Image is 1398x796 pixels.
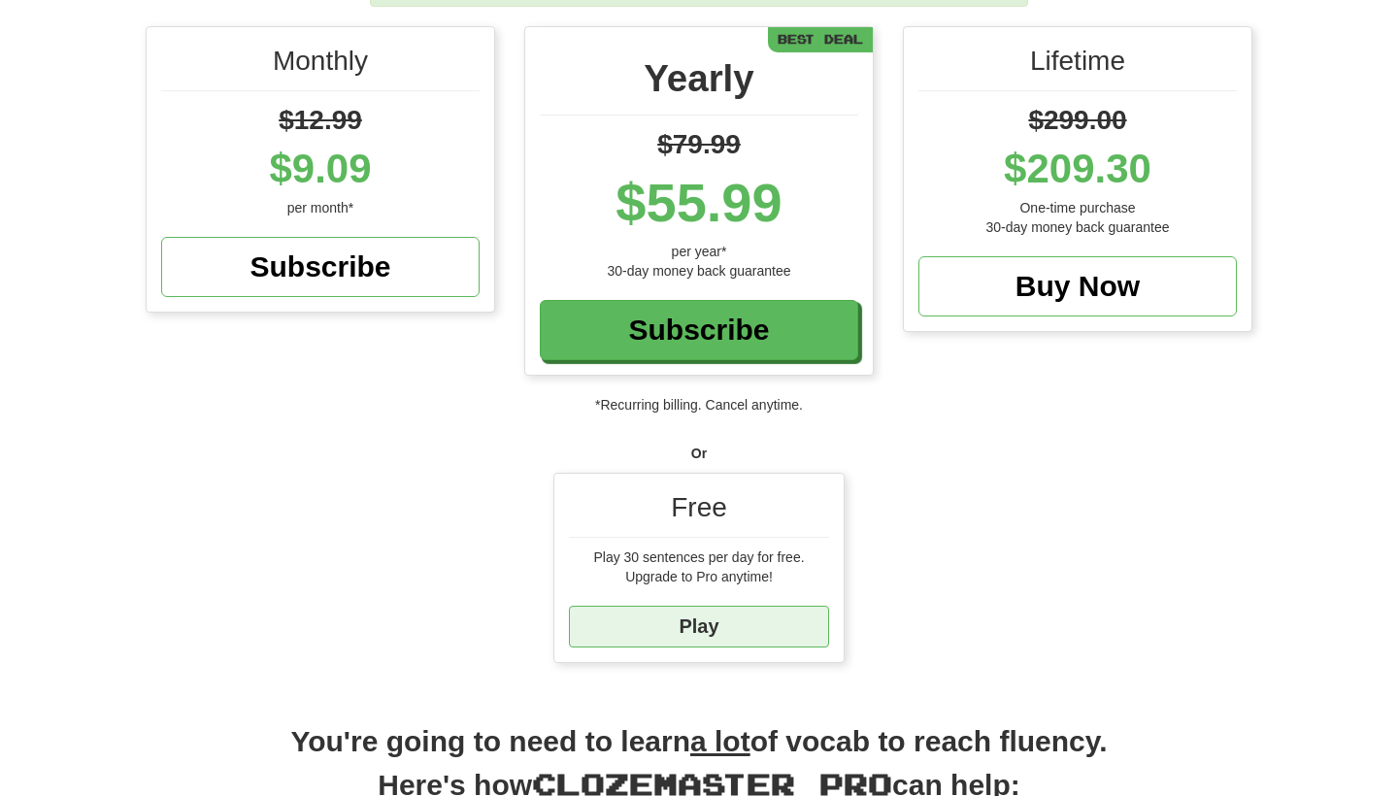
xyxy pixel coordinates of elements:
[768,27,873,51] div: Best Deal
[540,300,858,360] a: Subscribe
[161,140,480,198] div: $9.09
[569,547,829,567] div: Play 30 sentences per day for free.
[161,198,480,217] div: per month*
[918,140,1237,198] div: $209.30
[540,242,858,261] div: per year*
[161,237,480,297] a: Subscribe
[657,129,741,159] span: $79.99
[279,105,362,135] span: $12.99
[918,256,1237,316] a: Buy Now
[540,164,858,242] div: $55.99
[690,725,750,757] u: a lot
[918,42,1237,91] div: Lifetime
[569,488,829,538] div: Free
[569,567,829,586] div: Upgrade to Pro anytime!
[691,446,707,461] strong: Or
[918,198,1237,217] div: One-time purchase
[1028,105,1126,135] span: $299.00
[540,51,858,116] div: Yearly
[569,606,829,647] a: Play
[161,42,480,91] div: Monthly
[540,261,858,281] div: 30-day money back guarantee
[918,217,1237,237] div: 30-day money back guarantee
